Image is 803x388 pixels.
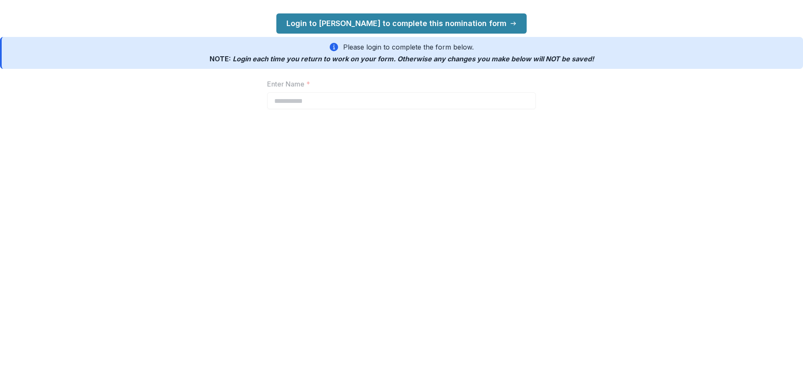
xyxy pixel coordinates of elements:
[210,54,594,64] p: NOTE:
[267,79,531,89] label: Enter Name
[343,42,474,52] p: Please login to complete the form below.
[546,55,560,63] span: NOT
[276,13,527,34] a: Login to [PERSON_NAME] to complete this nomination form
[233,55,594,63] span: Login each time you return to work on your form. Otherwise any changes you make below will be saved!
